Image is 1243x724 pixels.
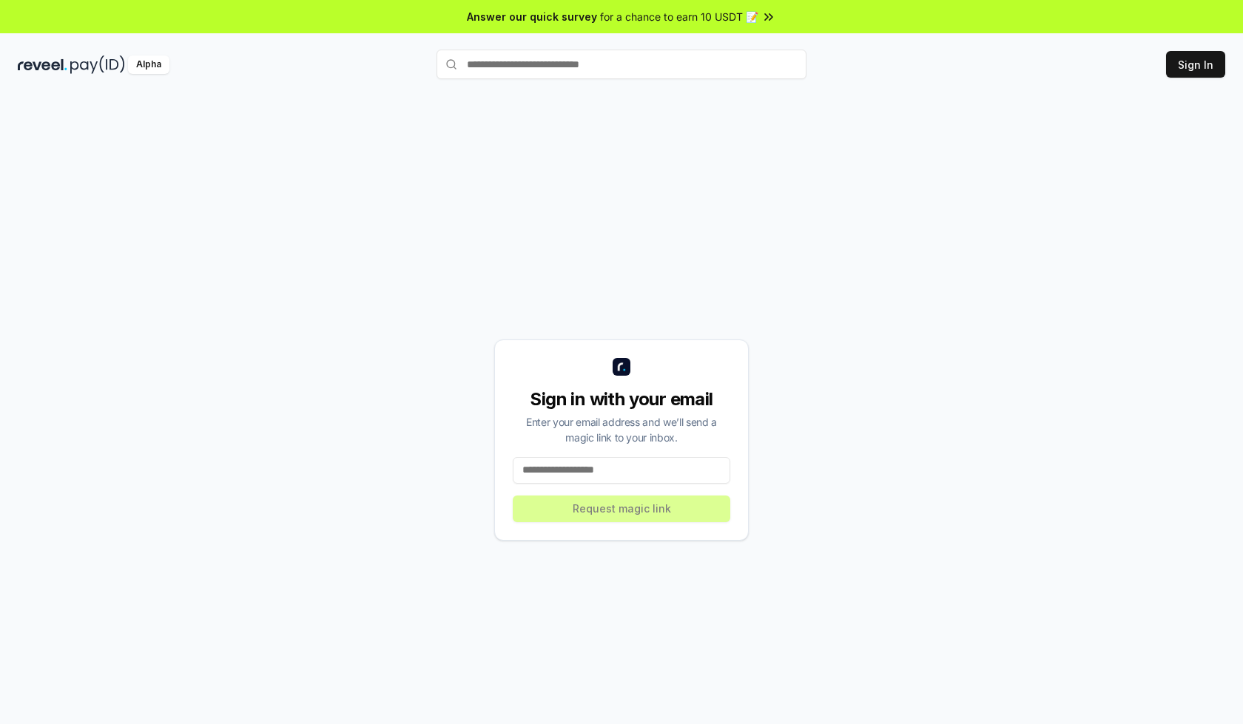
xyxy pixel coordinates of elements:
[1166,51,1225,78] button: Sign In
[70,55,125,74] img: pay_id
[467,9,597,24] span: Answer our quick survey
[513,388,730,411] div: Sign in with your email
[18,55,67,74] img: reveel_dark
[600,9,758,24] span: for a chance to earn 10 USDT 📝
[128,55,169,74] div: Alpha
[613,358,630,376] img: logo_small
[513,414,730,445] div: Enter your email address and we’ll send a magic link to your inbox.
